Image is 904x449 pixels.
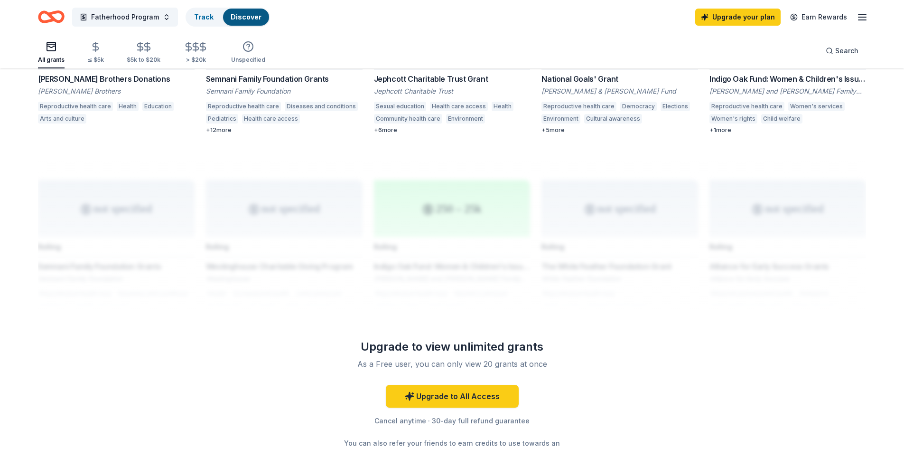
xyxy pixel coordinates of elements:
[709,102,784,111] div: Reproductive health care
[72,8,178,27] button: Fatherhood Program
[446,114,485,124] div: Environment
[231,37,265,68] button: Unspecified
[374,102,426,111] div: Sexual education
[709,114,757,124] div: Women's rights
[788,102,845,111] div: Women's services
[316,415,589,427] div: Cancel anytime · 30-day full refund guarantee
[327,358,578,370] div: As a Free user, you can only view 20 grants at once
[206,73,363,85] div: Semnani Family Foundation Grants
[784,9,853,26] a: Earn Rewards
[646,114,691,124] div: Public integrity
[316,339,589,354] div: Upgrade to view unlimited grants
[709,73,866,85] div: Indigo Oak Fund: Women & Children's Issues
[386,385,519,408] a: Upgrade to All Access
[231,56,265,64] div: Unspecified
[38,86,195,96] div: [PERSON_NAME] Brothers
[38,102,113,111] div: Reproductive health care
[183,56,208,64] div: > $20k
[231,13,261,21] a: Discover
[620,102,657,111] div: Democracy
[374,126,531,134] div: + 6 more
[194,13,214,21] a: Track
[206,114,238,124] div: Pediatrics
[285,102,358,111] div: Diseases and conditions
[541,73,698,85] div: National Goals' Grant
[835,45,858,57] span: Search
[38,37,65,68] button: All grants
[584,114,642,124] div: Cultural awareness
[818,41,866,60] button: Search
[492,102,513,111] div: Health
[206,126,363,134] div: + 12 more
[709,126,866,134] div: + 1 more
[38,73,195,85] div: [PERSON_NAME] Brothers Donations
[761,114,802,124] div: Child welfare
[87,38,104,68] button: ≤ $5k
[541,86,698,96] div: [PERSON_NAME] & [PERSON_NAME] Fund
[127,56,160,64] div: $5k to $20k
[541,114,580,124] div: Environment
[206,102,281,111] div: Reproductive health care
[186,8,270,27] button: TrackDiscover
[374,114,442,124] div: Community health care
[183,38,208,68] button: > $20k
[374,86,531,96] div: Jephcott Charitable Trust
[38,114,86,124] div: Arts and culture
[38,56,65,64] div: All grants
[541,102,616,111] div: Reproductive health care
[695,9,781,26] a: Upgrade your plan
[374,73,531,85] div: Jephcott Charitable Trust Grant
[709,86,866,96] div: [PERSON_NAME] and [PERSON_NAME] Family Foundation
[242,114,300,124] div: Health care access
[91,11,159,23] span: Fatherhood Program
[142,102,174,111] div: Education
[206,86,363,96] div: Semnani Family Foundation
[87,56,104,64] div: ≤ $5k
[38,6,65,28] a: Home
[661,102,690,111] div: Elections
[117,102,139,111] div: Health
[430,102,488,111] div: Health care access
[127,38,160,68] button: $5k to $20k
[541,126,698,134] div: + 5 more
